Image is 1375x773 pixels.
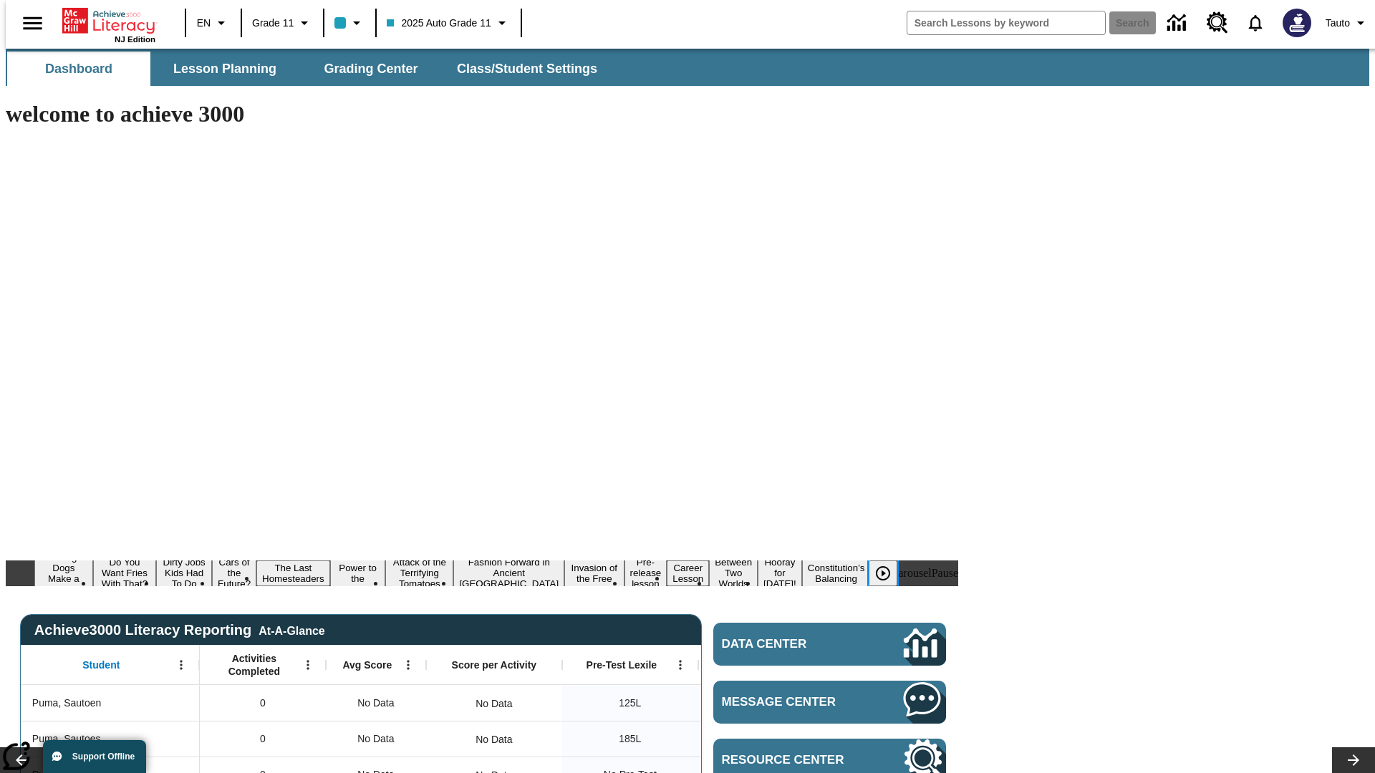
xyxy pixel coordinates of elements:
[299,52,443,86] button: Grading Center
[624,555,667,591] button: Slide 10 Pre-release lesson
[587,658,657,671] span: Pre-Test Lexile
[1274,4,1320,42] button: Select a new avatar
[32,696,102,711] span: Puma, Sautoen
[173,61,276,77] span: Lesson Planning
[326,721,426,757] div: No Data, Puma, Sautoes
[619,696,641,711] span: 125 Lexile, Puma, Sautoen
[802,550,871,597] button: Slide 14 The Constitution's Balancing Act
[259,622,324,638] div: At-A-Glance
[468,689,519,718] div: No Data, Puma, Sautoen
[713,681,946,724] a: Message Center
[452,658,537,671] span: Score per Activity
[260,696,266,711] span: 0
[260,731,266,747] span: 0
[6,101,958,127] h1: welcome to achieve 3000
[445,52,609,86] button: Class/Student Settings
[170,654,192,676] button: Open Menu
[6,52,610,86] div: SubNavbar
[722,753,861,767] span: Resource Center
[870,567,958,580] div: heroCarouselPause
[156,555,212,591] button: Slide 3 Dirty Jobs Kids Had To Do
[869,560,897,586] button: Play
[713,623,946,666] a: Data Center
[385,555,453,591] button: Slide 7 Attack of the Terrifying Tomatoes
[34,622,325,638] span: Achieve3000 Literacy Reporting
[1332,747,1375,773] button: Lesson carousel, Next
[324,61,418,77] span: Grading Center
[246,10,319,36] button: Grade: Grade 11, Select a grade
[350,689,401,718] span: No Data
[457,61,597,77] span: Class/Student Settings
[453,555,564,591] button: Slide 8 Fashion Forward in Ancient Rome
[330,550,386,597] button: Slide 6 Solar Power to the People
[1237,4,1274,42] a: Notifications
[342,658,392,671] span: Avg Score
[667,560,709,586] button: Slide 11 Career Lesson
[869,560,912,586] div: Play
[7,52,150,86] button: Dashboard
[11,2,54,44] button: Open side menu
[6,49,1369,86] div: SubNavbar
[45,61,112,77] span: Dashboard
[722,637,856,651] span: Data Center
[1320,10,1375,36] button: Profile/Settings
[62,6,155,35] a: Home
[207,652,301,678] span: Activities Completed
[709,555,758,591] button: Slide 12 Between Two Worlds
[82,658,120,671] span: Student
[93,555,156,591] button: Slide 2 Do You Want Fries With That?
[329,10,371,36] button: Class color is light blue. Change class color
[387,16,491,31] span: 2025 Auto Grade 11
[43,740,146,773] button: Support Offline
[758,555,802,591] button: Slide 13 Hooray for Constitution Day!
[1198,4,1237,42] a: Resource Center, Will open in new tab
[907,11,1105,34] input: search field
[197,16,211,31] span: EN
[722,695,861,709] span: Message Center
[256,560,330,586] button: Slide 5 The Last Homesteaders
[397,654,419,676] button: Open Menu
[200,685,326,721] div: 0, Puma, Sautoen
[670,654,691,676] button: Open Menu
[34,550,93,597] button: Slide 1 Diving Dogs Make a Splash
[1159,4,1198,43] a: Data Center
[212,555,256,591] button: Slide 4 Cars of the Future?
[32,731,101,747] span: Puma, Sautoes
[153,52,296,86] button: Lesson Planning
[297,654,319,676] button: Open Menu
[115,35,155,44] span: NJ Edition
[619,731,641,747] span: 185 Lexile, Puma, Sautoes
[381,10,516,36] button: Class: 2025 Auto Grade 11, Select your class
[252,16,294,31] span: Grade 11
[200,721,326,757] div: 0, Puma, Sautoes
[62,5,155,44] div: Home
[1283,9,1311,37] img: Avatar
[326,685,426,721] div: No Data, Puma, Sautoen
[564,550,624,597] button: Slide 9 The Invasion of the Free CD
[190,10,236,36] button: Language: EN, Select a language
[350,724,401,754] span: No Data
[468,725,519,754] div: No Data, Puma, Sautoes
[72,752,135,762] span: Support Offline
[1326,16,1350,31] span: Tauto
